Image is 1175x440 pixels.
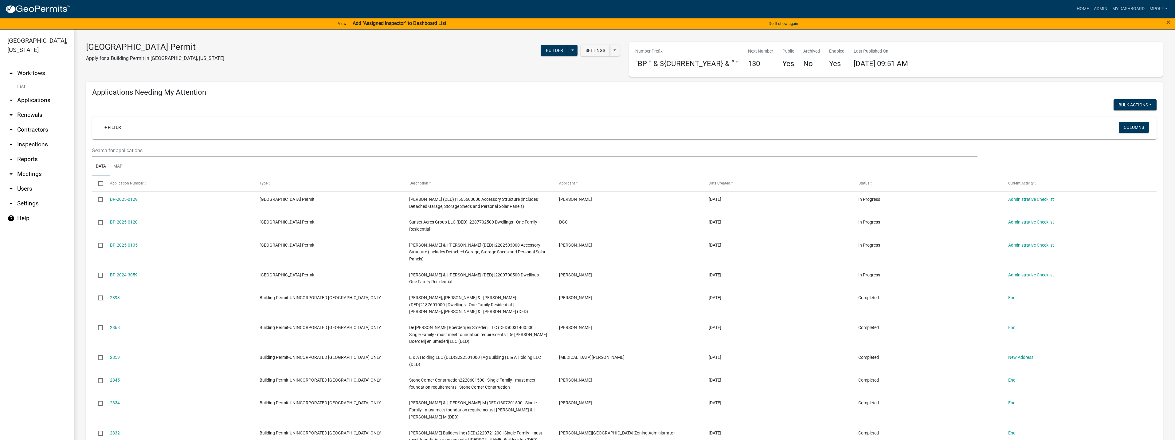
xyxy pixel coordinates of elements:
[635,59,739,68] h4: "BP-" & ${CURRENT_YEAR} & “-”
[110,430,120,435] a: 2832
[559,355,625,360] span: Errin Brian Keltner
[709,355,721,360] span: 10/24/2023
[635,48,739,54] p: Number Prefix
[353,20,448,26] strong: Add "Assigned Inspector" to Dashboard List!
[409,220,537,232] span: Sunset Acres Group LLC (DED) |2287702500 Dwellings - One Family Residential
[7,185,15,192] i: arrow_drop_down
[7,97,15,104] i: arrow_drop_down
[110,181,143,185] span: Application Number
[1074,3,1091,15] a: Home
[260,355,381,360] span: Building Permit-UNINCORPORATED MARION COUNTY ONLY
[709,325,721,330] span: 11/21/2023
[858,378,879,383] span: Completed
[1008,400,1016,405] a: End
[104,176,253,191] datatable-header-cell: Application Number
[254,176,403,191] datatable-header-cell: Type
[803,59,820,68] h4: No
[748,59,773,68] h4: 130
[854,48,908,54] p: Last Published On
[852,176,1002,191] datatable-header-cell: Status
[86,55,224,62] p: Apply for a Building Permit in [GEOGRAPHIC_DATA], [US_STATE]
[7,126,15,133] i: arrow_drop_down
[559,197,592,202] span: Michael
[559,325,592,330] span: Jennifer Van Kooten
[7,170,15,178] i: arrow_drop_down
[7,215,15,222] i: help
[86,42,224,52] h3: [GEOGRAPHIC_DATA] Permit
[7,111,15,119] i: arrow_drop_down
[92,157,110,176] a: Data
[1008,220,1054,224] a: Administrative Checklist
[782,59,794,68] h4: Yes
[260,295,381,300] span: Building Permit-UNINCORPORATED MARION COUNTY ONLY
[703,176,852,191] datatable-header-cell: Date Created
[559,295,592,300] span: DAN
[1119,122,1149,133] button: Columns
[803,48,820,54] p: Archived
[829,48,844,54] p: Enabled
[110,272,138,277] a: BP-2024-3059
[110,355,120,360] a: 2859
[1110,3,1147,15] a: My Dashboard
[581,45,610,56] button: Settings
[335,18,349,29] a: View
[858,197,880,202] span: In Progress
[1008,355,1033,360] a: New Address
[709,430,721,435] span: 08/22/2023
[766,18,801,29] button: Don't show again
[858,325,879,330] span: Completed
[409,181,428,185] span: Description
[709,243,721,248] span: 07/15/2025
[260,243,315,248] span: Marion County Building Permit
[858,243,880,248] span: In Progress
[409,272,541,284] span: Clark, Howard F & | Clark, Christine L (DED) |2200700500 Dwellings - One Family Residential
[110,157,126,176] a: Map
[260,325,381,330] span: Building Permit-UNINCORPORATED MARION COUNTY ONLY
[260,400,381,405] span: Building Permit-UNINCORPORATED MARION COUNTY ONLY
[409,197,538,209] span: Huisman, Michael C (DED) |1565600000 Accessory Structure (includes Detached Garage, Storage Sheds...
[858,181,869,185] span: Status
[1008,272,1054,277] a: Administrative Checklist
[858,220,880,224] span: In Progress
[110,295,120,300] a: 2893
[858,430,879,435] span: Completed
[858,295,879,300] span: Completed
[92,176,104,191] datatable-header-cell: Select
[541,45,568,56] button: Builder
[709,400,721,405] span: 08/23/2023
[260,272,315,277] span: Marion County Building Permit
[559,400,592,405] span: Jason
[1008,430,1016,435] a: End
[7,156,15,163] i: arrow_drop_down
[260,197,315,202] span: Marion County Building Permit
[110,197,138,202] a: BP-2025-0129
[1166,18,1170,26] span: ×
[1147,3,1170,15] a: mpoff
[409,355,541,367] span: E & A Holding LLC (DED)2222501000 | Ag Building | E & A Holding LLC (DED)
[110,220,138,224] a: BP-2025-0120
[709,197,721,202] span: 08/16/2025
[709,220,721,224] span: 08/05/2025
[709,272,721,277] span: 10/08/2024
[1008,295,1016,300] a: End
[1091,3,1110,15] a: Admin
[559,220,568,224] span: DGC
[100,122,126,133] a: + Filter
[559,378,592,383] span: Austin Steenhoek
[1008,181,1034,185] span: Current Activity
[110,378,120,383] a: 2845
[110,243,138,248] a: BP-2025-0105
[709,181,730,185] span: Date Created
[1008,378,1016,383] a: End
[409,378,535,390] span: Stone Corner Construction2220601500 | Single Family - must meet foundation requirements | Stone C...
[92,144,977,157] input: Search for applications
[559,430,675,435] span: Melissa Poffenbarger- Marion County Zoning Administrator
[709,378,721,383] span: 09/16/2023
[829,59,844,68] h4: Yes
[7,69,15,77] i: arrow_drop_up
[782,48,794,54] p: Public
[858,272,880,277] span: In Progress
[1114,99,1157,110] button: Bulk Actions
[110,325,120,330] a: 2868
[260,430,381,435] span: Building Permit-UNINCORPORATED MARION COUNTY ONLY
